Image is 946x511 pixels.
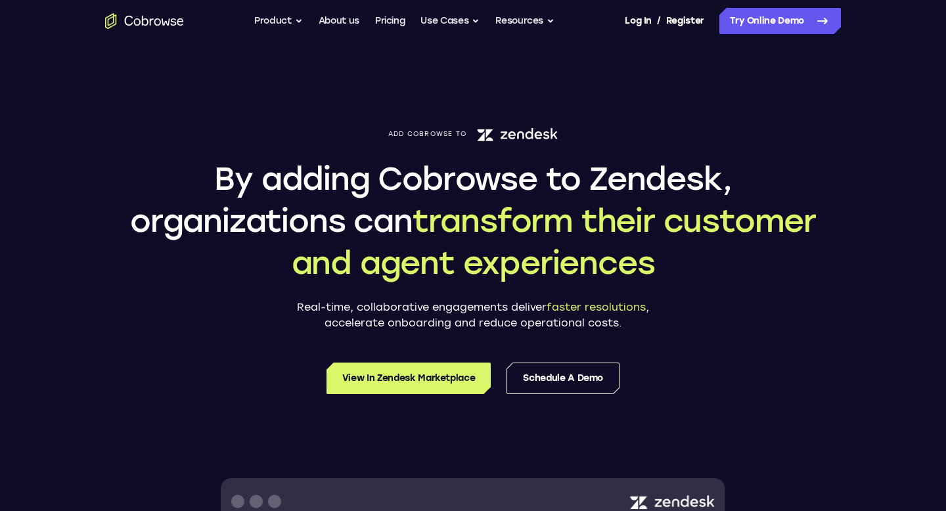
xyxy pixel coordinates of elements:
[319,8,359,34] a: About us
[105,13,184,29] a: Go to the home page
[276,300,670,331] p: Real-time, collaborative engagements deliver , accelerate onboarding and reduce operational costs.
[420,8,480,34] button: Use Cases
[666,8,704,34] a: Register
[495,8,554,34] button: Resources
[547,301,646,313] span: faster resolutions
[375,8,405,34] a: Pricing
[254,8,303,34] button: Product
[292,202,816,282] span: transform their customer and agent experiences
[327,363,491,394] a: View in Zendesk Marketplace
[719,8,841,34] a: Try Online Demo
[105,158,841,284] h1: By adding Cobrowse to Zendesk, organizations can
[388,130,467,138] span: Add Cobrowse to
[507,363,619,394] a: Schedule a Demo
[657,13,661,29] span: /
[477,126,558,142] img: Zendesk logo
[625,8,651,34] a: Log In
